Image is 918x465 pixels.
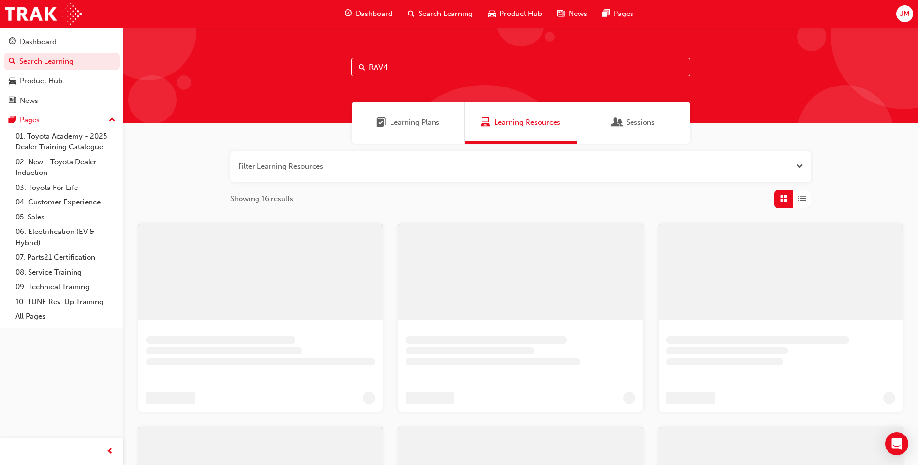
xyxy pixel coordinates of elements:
[4,72,120,90] a: Product Hub
[595,4,641,24] a: pages-iconPages
[345,8,352,20] span: guage-icon
[230,193,293,204] span: Showing 16 results
[20,95,38,106] div: News
[351,58,690,76] input: Search...
[376,117,386,128] span: Learning Plans
[780,193,787,204] span: Grid
[12,309,120,324] a: All Pages
[796,161,803,172] button: Open the filter
[12,224,120,250] a: 06. Electrification (EV & Hybrid)
[4,33,120,51] a: Dashboard
[390,117,439,128] span: Learning Plans
[9,58,15,66] span: search-icon
[106,446,114,458] span: prev-icon
[12,294,120,309] a: 10. TUNE Rev-Up Training
[626,117,655,128] span: Sessions
[419,8,473,19] span: Search Learning
[488,8,496,20] span: car-icon
[465,102,577,144] a: Learning ResourcesLearning Resources
[4,111,120,129] button: Pages
[557,8,565,20] span: news-icon
[9,38,16,46] span: guage-icon
[896,5,913,22] button: JM
[356,8,392,19] span: Dashboard
[481,4,550,24] a: car-iconProduct Hub
[12,195,120,210] a: 04. Customer Experience
[20,36,57,47] div: Dashboard
[9,116,16,125] span: pages-icon
[569,8,587,19] span: News
[359,62,365,73] span: Search
[12,210,120,225] a: 05. Sales
[12,265,120,280] a: 08. Service Training
[12,129,120,155] a: 01. Toyota Academy - 2025 Dealer Training Catalogue
[885,432,908,455] div: Open Intercom Messenger
[494,117,560,128] span: Learning Resources
[12,180,120,195] a: 03. Toyota For Life
[352,102,465,144] a: Learning PlansLearning Plans
[613,117,622,128] span: Sessions
[9,77,16,86] span: car-icon
[12,155,120,180] a: 02. New - Toyota Dealer Induction
[614,8,633,19] span: Pages
[798,193,806,204] span: List
[602,8,610,20] span: pages-icon
[5,3,82,25] img: Trak
[12,279,120,294] a: 09. Technical Training
[12,250,120,265] a: 07. Parts21 Certification
[499,8,542,19] span: Product Hub
[4,31,120,111] button: DashboardSearch LearningProduct HubNews
[900,8,910,19] span: JM
[9,97,16,105] span: news-icon
[337,4,400,24] a: guage-iconDashboard
[109,114,116,127] span: up-icon
[481,117,490,128] span: Learning Resources
[577,102,690,144] a: SessionsSessions
[20,75,62,87] div: Product Hub
[4,92,120,110] a: News
[550,4,595,24] a: news-iconNews
[20,115,40,126] div: Pages
[400,4,481,24] a: search-iconSearch Learning
[408,8,415,20] span: search-icon
[4,53,120,71] a: Search Learning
